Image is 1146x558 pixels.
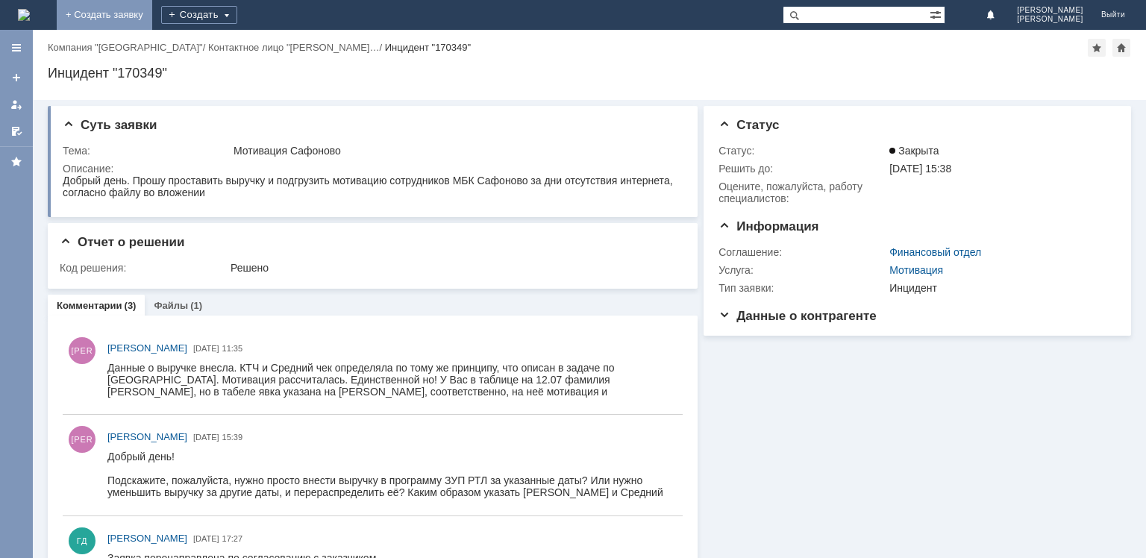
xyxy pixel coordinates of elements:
[208,42,380,53] a: Контактное лицо "[PERSON_NAME]…
[190,300,202,311] div: (1)
[154,300,188,311] a: Файлы
[208,42,385,53] div: /
[385,42,471,53] div: Инцидент "170349"
[18,9,30,21] a: Перейти на домашнюю страницу
[718,282,886,294] div: Тип заявки:
[193,433,219,442] span: [DATE]
[63,118,157,132] span: Суть заявки
[48,42,208,53] div: /
[48,42,203,53] a: Компания "[GEOGRAPHIC_DATA]"
[107,431,187,442] span: [PERSON_NAME]
[4,119,28,143] a: Мои согласования
[889,145,939,157] span: Закрыта
[718,219,818,233] span: Информация
[222,344,243,353] span: 11:35
[718,163,886,175] div: Решить до:
[1112,39,1130,57] div: Сделать домашней страницей
[930,7,945,21] span: Расширенный поиск
[222,534,243,543] span: 17:27
[4,66,28,90] a: Создать заявку
[107,531,187,546] a: [PERSON_NAME]
[231,262,677,274] div: Решено
[161,6,237,24] div: Создать
[63,145,231,157] div: Тема:
[718,309,877,323] span: Данные о контрагенте
[1017,6,1083,15] span: [PERSON_NAME]
[4,93,28,116] a: Мои заявки
[1017,15,1083,24] span: [PERSON_NAME]
[889,246,981,258] a: Финансовый отдел
[107,533,187,544] span: [PERSON_NAME]
[718,264,886,276] div: Услуга:
[1088,39,1106,57] div: Добавить в избранное
[18,9,30,21] img: logo
[60,235,184,249] span: Отчет о решении
[60,262,228,274] div: Код решения:
[889,264,943,276] a: Мотивация
[48,66,1131,81] div: Инцидент "170349"
[889,163,951,175] span: [DATE] 15:38
[193,534,219,543] span: [DATE]
[718,145,886,157] div: Статус:
[107,341,187,356] a: [PERSON_NAME]
[107,342,187,354] span: [PERSON_NAME]
[234,145,677,157] div: Мотивация Сафоново
[125,300,137,311] div: (3)
[718,246,886,258] div: Соглашение:
[222,433,243,442] span: 15:39
[718,181,886,204] div: Oцените, пожалуйста, работу специалистов:
[193,344,219,353] span: [DATE]
[107,430,187,445] a: [PERSON_NAME]
[718,118,779,132] span: Статус
[57,300,122,311] a: Комментарии
[63,163,680,175] div: Описание:
[889,282,1109,294] div: Инцидент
